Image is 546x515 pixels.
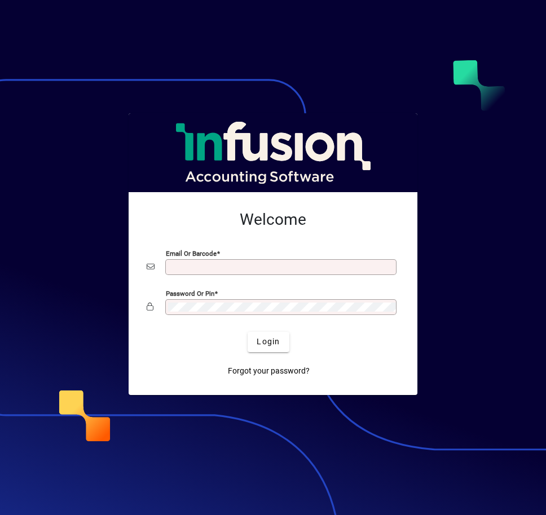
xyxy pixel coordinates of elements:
a: Forgot your password? [223,361,314,381]
span: Forgot your password? [228,365,310,377]
h2: Welcome [147,210,399,229]
mat-label: Password or Pin [166,289,214,297]
button: Login [248,332,289,352]
span: Login [257,336,280,348]
mat-label: Email or Barcode [166,249,217,257]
